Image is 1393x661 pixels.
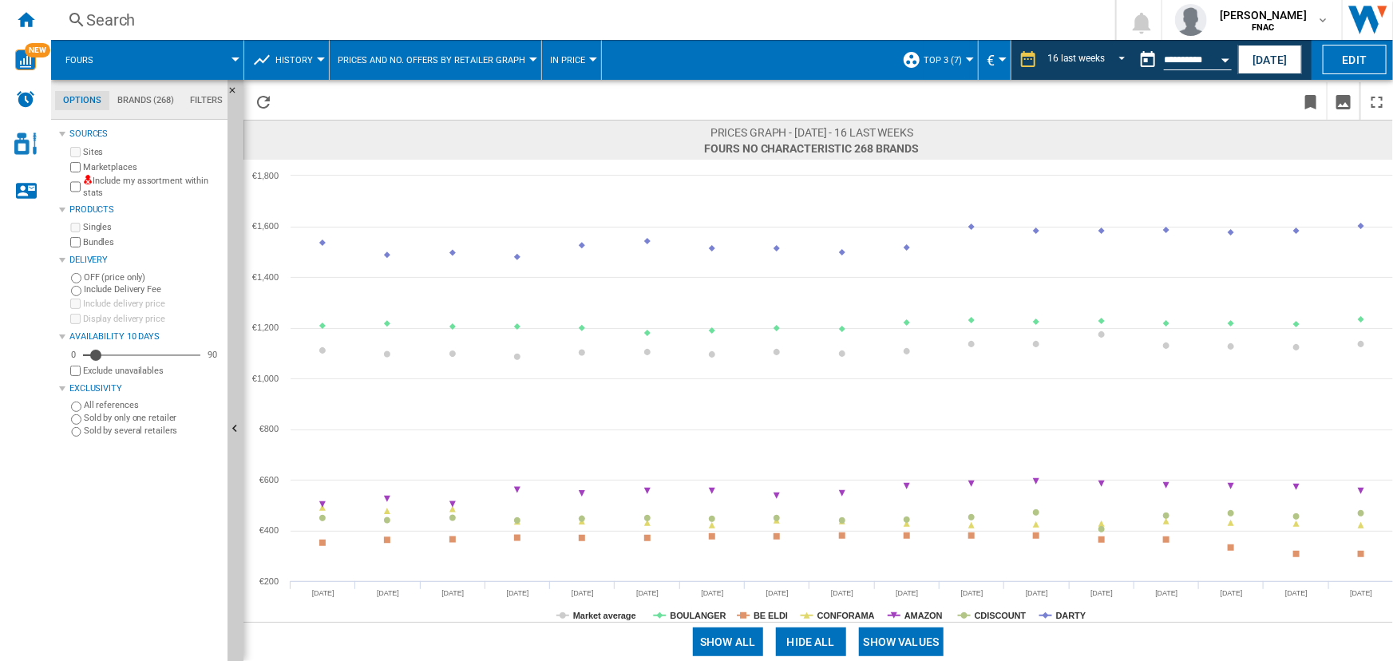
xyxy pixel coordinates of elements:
[65,40,109,80] button: Fours
[859,627,944,656] button: Show values
[70,299,81,309] input: Include delivery price
[252,272,279,282] tspan: €1,400
[109,91,182,110] md-tab-item: Brands (268)
[70,366,81,376] input: Display delivery price
[1046,47,1132,73] md-select: REPORTS.WIZARD.STEPS.REPORT.STEPS.REPORT_OPTIONS.PERIOD: 16 last weeks
[987,52,995,69] span: €
[1328,82,1359,120] button: Download as image
[1047,53,1105,64] div: 16 last weeks
[1252,22,1275,33] b: FNAC
[693,627,763,656] button: Show all
[259,475,279,485] tspan: €600
[228,80,247,109] button: Hide
[247,82,279,120] button: Reload
[776,627,846,656] button: Hide all
[71,402,81,412] input: All references
[1132,40,1235,80] div: This report is based on a date in the past.
[83,298,221,310] label: Include delivery price
[1295,82,1327,120] button: Bookmark this report
[377,589,399,597] tspan: [DATE]
[817,611,875,620] tspan: CONFORAMA
[83,175,93,184] img: mysite-not-bg-18x18.png
[754,611,788,620] tspan: BE ELDI
[275,55,313,65] span: History
[182,91,231,110] md-tab-item: Filters
[705,141,920,156] span: Fours No characteristic 268 brands
[65,55,93,65] span: Fours
[69,254,221,267] div: Delivery
[70,162,81,172] input: Marketplaces
[70,237,81,247] input: Bundles
[338,40,533,80] div: Prices and No. offers by retailer graph
[14,133,37,155] img: cosmetic-logo.svg
[987,40,1003,80] button: €
[831,589,853,597] tspan: [DATE]
[84,425,221,437] label: Sold by several retailers
[55,91,109,110] md-tab-item: Options
[69,382,221,395] div: Exclusivity
[84,399,221,411] label: All references
[84,271,221,283] label: OFF (price only)
[259,525,279,535] tspan: €400
[1211,43,1240,72] button: Open calendar
[259,424,279,433] tspan: €800
[84,412,221,424] label: Sold by only one retailer
[83,175,221,200] label: Include my assortment within stats
[70,177,81,197] input: Include my assortment within stats
[83,146,221,158] label: Sites
[904,611,943,620] tspan: AMAZON
[275,40,321,80] button: History
[1132,44,1164,76] button: md-calendar
[252,40,321,80] div: History
[259,576,279,586] tspan: €200
[961,589,983,597] tspan: [DATE]
[1026,589,1048,597] tspan: [DATE]
[25,43,50,57] span: NEW
[702,589,724,597] tspan: [DATE]
[924,40,970,80] button: top 3 (7)
[83,161,221,173] label: Marketplaces
[252,221,279,231] tspan: €1,600
[1056,611,1086,620] tspan: DARTY
[338,55,525,65] span: Prices and No. offers by retailer graph
[83,347,200,363] md-slider: Availability
[71,286,81,296] input: Include Delivery Fee
[573,611,636,620] tspan: Market average
[84,283,221,295] label: Include Delivery Fee
[70,223,81,233] input: Singles
[69,330,221,343] div: Availability 10 Days
[924,55,962,65] span: top 3 (7)
[86,9,1074,31] div: Search
[550,55,585,65] span: In price
[1350,589,1372,597] tspan: [DATE]
[83,221,221,233] label: Singles
[1090,589,1113,597] tspan: [DATE]
[252,171,279,180] tspan: €1,800
[1156,589,1178,597] tspan: [DATE]
[71,273,81,283] input: OFF (price only)
[572,589,594,597] tspan: [DATE]
[252,323,279,332] tspan: €1,200
[312,589,334,597] tspan: [DATE]
[1221,589,1243,597] tspan: [DATE]
[67,349,80,361] div: 0
[69,204,221,216] div: Products
[71,414,81,425] input: Sold by only one retailer
[83,313,221,325] label: Display delivery price
[896,589,918,597] tspan: [DATE]
[83,365,221,377] label: Exclude unavailables
[1175,4,1207,36] img: profile.jpg
[441,589,464,597] tspan: [DATE]
[83,236,221,248] label: Bundles
[15,49,36,70] img: wise-card.svg
[204,349,221,361] div: 90
[705,125,920,141] span: Prices graph - [DATE] - 16 last weeks
[70,147,81,157] input: Sites
[16,89,35,109] img: alerts-logo.svg
[70,314,81,324] input: Display delivery price
[69,128,221,141] div: Sources
[59,40,235,80] div: Fours
[1220,7,1307,23] span: [PERSON_NAME]
[1361,82,1393,120] button: Maximize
